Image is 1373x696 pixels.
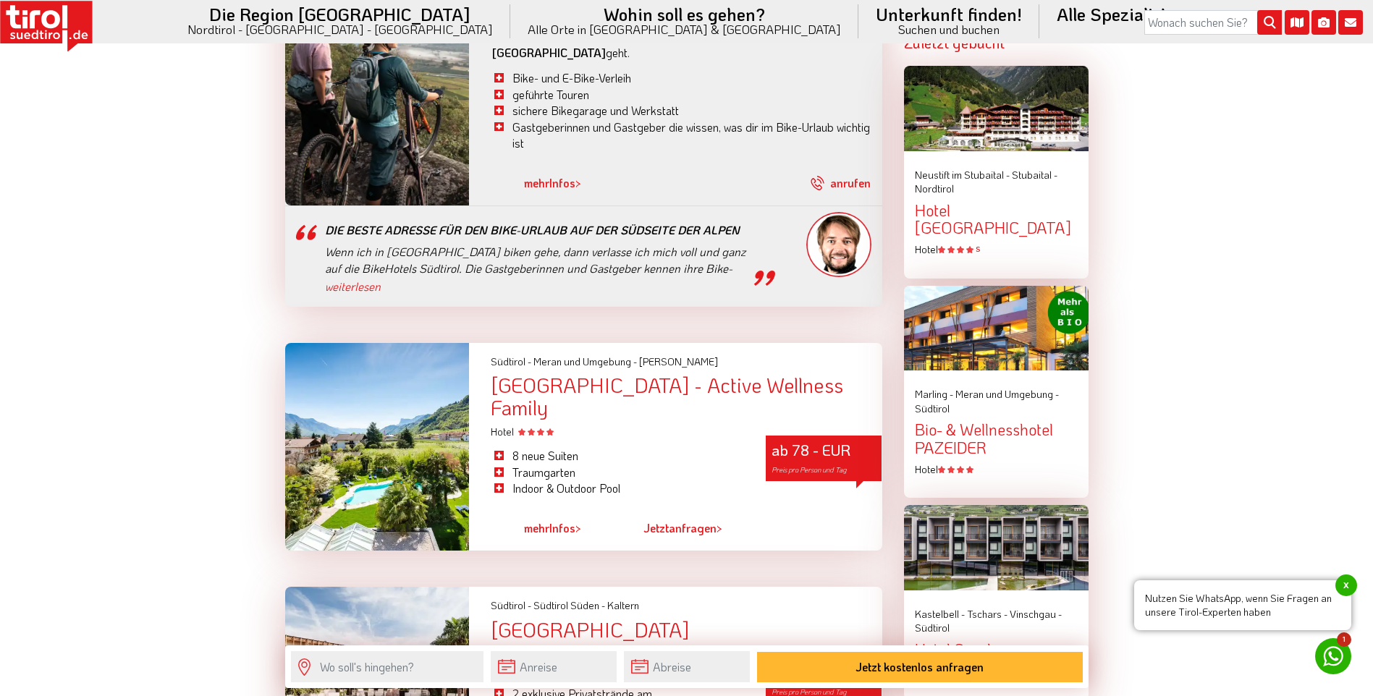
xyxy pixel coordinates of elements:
[915,182,954,195] span: Nordtirol
[491,70,882,86] li: Bike- und E-Bike-Verleih
[491,119,882,152] li: Gastgeberinnen und Gastgeber die wissen, was dir im Bike-Urlaub wichtig ist
[915,387,1078,476] a: Marling - Meran und Umgebung - Südtirol Bio- & Wellnesshotel PAZEIDER Hotel
[810,166,871,200] a: anrufen
[1335,574,1357,596] span: x
[524,520,549,535] span: mehr
[1012,168,1057,182] span: Stubaital -
[915,621,950,635] span: Südtirol
[915,607,1007,621] span: Kastelbell - Tschars -
[187,23,493,35] small: Nordtirol - [GEOGRAPHIC_DATA] - [GEOGRAPHIC_DATA]
[533,598,605,612] span: Südtirol Süden -
[491,87,882,103] li: geführte Touren
[1311,10,1336,35] i: Fotogalerie
[524,512,581,546] a: mehrInfos>
[491,448,744,464] li: 8 neue Suiten
[575,175,581,190] span: >
[624,651,750,682] input: Abreise
[1144,10,1282,35] input: Wonach suchen Sie?
[1315,638,1351,674] a: 1 Nutzen Sie WhatsApp, wenn Sie Fragen an unsere Tirol-Experten habenx
[643,520,669,535] span: Jetzt
[876,23,1022,35] small: Suchen und buchen
[524,166,581,200] a: mehrInfos>
[1338,10,1363,35] i: Kontakt
[325,212,748,237] div: Die beste Adresse für den Bike-Urlaub auf der Südseite der Alpen
[491,480,744,496] li: Indoor & Outdoor Pool
[766,436,882,480] div: ab 78 - EUR
[915,402,950,415] span: Südtirol
[1285,10,1309,35] i: Karte öffnen
[325,279,748,294] a: weiterlesen
[772,465,847,475] span: Preis pro Person und Tag
[915,168,1010,182] span: Neustift im Stubaital -
[491,374,882,419] div: [GEOGRAPHIC_DATA] - Active Wellness Family
[643,512,722,546] a: Jetztanfragen>
[325,244,748,309] p: Wenn ich in [GEOGRAPHIC_DATA] biken gehe, dann verlasse ich mich voll und ganz auf die BikeHotels...
[915,607,1078,679] a: Kastelbell - Tschars - Vinschgau - Südtirol Hotel Sand Hotel S
[491,103,882,119] li: sichere Bikegarage und Werkstatt
[955,387,1059,401] span: Meran und Umgebung -
[806,212,871,277] img: frag-markus.png
[1134,580,1351,630] span: Nutzen Sie WhatsApp, wenn Sie Fragen an unsere Tirol-Experten haben
[639,355,718,368] span: [PERSON_NAME]
[1010,607,1062,621] span: Vinschgau -
[717,520,722,535] span: >
[524,175,549,190] span: mehr
[575,520,581,535] span: >
[757,652,1083,682] button: Jetzt kostenlos anfragen
[491,425,554,438] span: Hotel
[607,598,639,612] span: Kaltern
[915,641,1078,658] div: Hotel Sand
[915,387,953,401] span: Marling -
[1337,632,1351,647] span: 1
[491,355,531,368] span: Südtirol -
[491,651,617,682] input: Anreise
[976,244,980,254] sup: S
[915,462,1078,477] div: Hotel
[491,464,744,480] li: Traumgarten
[528,23,841,35] small: Alle Orte in [GEOGRAPHIC_DATA] & [GEOGRAPHIC_DATA]
[915,168,1078,257] a: Neustift im Stubaital - Stubaital - Nordtirol Hotel [GEOGRAPHIC_DATA] Hotel S
[533,355,637,368] span: Meran und Umgebung -
[915,242,1078,257] div: Hotel
[491,598,531,612] span: Südtirol -
[491,619,882,641] div: [GEOGRAPHIC_DATA]
[915,421,1078,456] div: Bio- & Wellnesshotel PAZEIDER
[915,202,1078,237] div: Hotel [GEOGRAPHIC_DATA]
[291,651,483,682] input: Wo soll's hingehen?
